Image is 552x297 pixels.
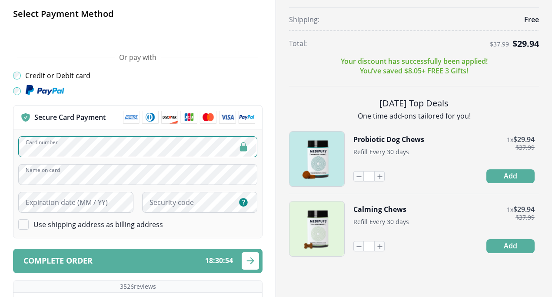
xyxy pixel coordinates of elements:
iframe: Secure payment button frame [13,26,263,44]
p: Secure Card Payment [34,112,106,122]
img: Calming Chews [289,201,344,256]
span: Total: [289,39,307,48]
button: Complete order18:30:54 [13,249,263,273]
span: $ 29.94 [512,38,539,49]
label: Credit or Debit card [25,71,90,80]
span: Free [524,15,539,24]
img: Paypal [25,85,64,96]
h2: Select Payment Method [13,8,263,20]
button: Calming Chews [353,205,406,214]
button: Add [486,239,535,253]
span: 18 : 30 : 54 [205,257,233,265]
span: $ 29.94 [513,205,535,214]
p: Your discount has successfully been applied! You’ve saved $ 8.05 + FREE 3 Gifts! [341,56,488,76]
img: payment methods [123,111,255,124]
span: $ 37.99 [490,41,509,48]
p: 3526 reviews [120,282,156,290]
span: Complete order [23,257,93,265]
span: $ 37.99 [515,144,535,151]
span: $ 29.94 [513,135,535,144]
span: $ 37.99 [515,214,535,221]
span: 1 x [507,135,513,144]
span: Refill Every 30 days [353,218,409,226]
p: One time add-ons tailored for you! [289,111,539,121]
span: 1 x [507,205,513,214]
span: Shipping: [289,15,319,24]
label: Use shipping address as billing address [33,220,163,229]
button: Probiotic Dog Chews [353,135,424,144]
h2: [DATE] Top Deals [289,97,539,109]
img: Probiotic Dog Chews [289,132,344,186]
button: Add [486,169,535,183]
span: Or pay with [119,53,156,62]
span: Refill Every 30 days [353,148,409,156]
